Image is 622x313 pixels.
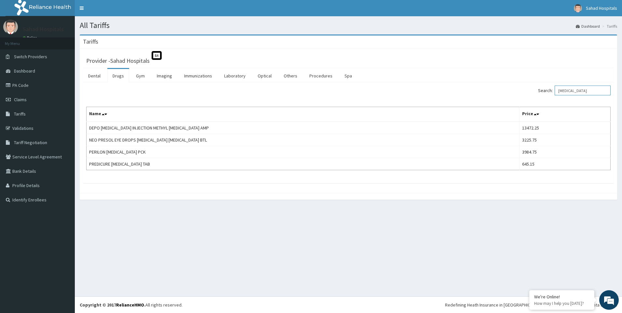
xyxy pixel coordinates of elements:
div: Minimize live chat window [107,3,122,19]
textarea: Type your message and hit 'Enter' [3,178,124,200]
strong: Copyright © 2017 . [80,302,145,308]
a: RelianceHMO [116,302,144,308]
a: Imaging [152,69,177,83]
span: Switch Providers [14,54,47,60]
td: PREDICURE [MEDICAL_DATA] TAB [87,158,520,170]
td: 3225.75 [519,134,610,146]
span: Tariff Negotiation [14,140,47,145]
input: Search: [555,86,611,95]
a: Procedures [304,69,338,83]
div: We're Online! [534,294,589,300]
td: 13472.25 [519,122,610,134]
img: User Image [574,4,582,12]
p: Sahad Hospitals [23,26,64,32]
img: d_794563401_company_1708531726252_794563401 [12,33,26,49]
span: Claims [14,97,27,102]
span: Dashboard [14,68,35,74]
td: NEO PRESOL EYE DROPS [MEDICAL_DATA] [MEDICAL_DATA] BTL [87,134,520,146]
a: Optical [252,69,277,83]
h1: All Tariffs [80,21,617,30]
a: Online [23,35,38,40]
h3: Provider - Sahad Hospitals [86,58,150,64]
a: Others [278,69,303,83]
td: DEPO [MEDICAL_DATA] INJECTION METHYL [MEDICAL_DATA] AMP [87,122,520,134]
th: Name [87,107,520,122]
p: How may I help you today? [534,301,589,306]
span: We're online! [38,82,90,148]
a: Spa [339,69,357,83]
span: Sahad Hospitals [586,5,617,11]
span: St [152,51,162,60]
li: Tariffs [601,23,617,29]
span: Tariffs [14,111,26,117]
a: Dental [83,69,106,83]
a: Dashboard [576,23,600,29]
div: Redefining Heath Insurance in [GEOGRAPHIC_DATA] using Telemedicine and Data Science! [445,302,617,308]
img: User Image [3,20,18,34]
th: Price [519,107,610,122]
td: 645.15 [519,158,610,170]
a: Gym [131,69,150,83]
a: Laboratory [219,69,251,83]
td: 3984.75 [519,146,610,158]
div: Chat with us now [34,36,109,45]
h3: Tariffs [83,39,98,45]
a: Immunizations [179,69,217,83]
td: PERILON [MEDICAL_DATA] PCK [87,146,520,158]
label: Search: [538,86,611,95]
footer: All rights reserved. [75,296,622,313]
a: Drugs [107,69,129,83]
